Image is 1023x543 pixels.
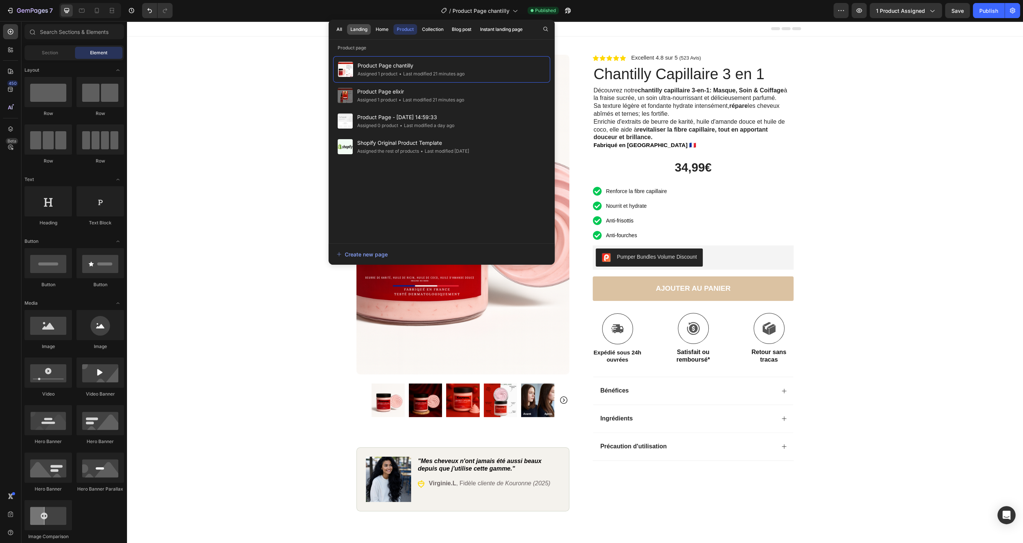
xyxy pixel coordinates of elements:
strong: revitaliser la fibre capillaire, tout en apportant douceur et brillance. [466,105,641,120]
span: • [399,97,401,103]
div: Landing [350,26,367,33]
button: All [333,24,346,35]
span: Toggle open [112,173,124,186]
span: Layout [24,67,39,74]
div: Undo/Redo [142,3,173,18]
span: Section [42,49,58,56]
div: Open Intercom Messenger [997,506,1015,524]
span: Text [24,176,34,183]
div: Beta [6,138,18,144]
div: Home [376,26,388,33]
div: Assigned the rest of products [357,147,419,155]
span: Anti-frisottis [479,196,506,202]
span: Save [951,8,964,14]
p: Enrichie d'extraits de beurre de karité, huile d'amande douce et huile de coco, elle aide à [466,97,666,120]
button: Save [945,3,970,18]
div: Assigned 0 product [357,122,398,129]
div: Assigned 1 product [358,70,398,78]
button: Publish [973,3,1005,18]
div: Image [76,343,124,350]
p: 7 [49,6,53,15]
div: Row [24,110,72,117]
div: Last modified a day ago [398,122,454,129]
button: Product [393,24,417,35]
span: Element [90,49,107,56]
button: Create new page [336,247,547,262]
i: liente de Kouronne (2025) [354,459,424,465]
span: Product Page chantilly [453,7,509,15]
button: AJOUTER AU PANIER [466,255,667,280]
strong: chantilly capillaire 3-en-1: Masque, Soin & Coiffage [511,66,657,72]
p: Précaution d'utilisation [473,422,540,429]
div: 450 [7,80,18,86]
div: Hero Banner [24,438,72,445]
div: Last modified 21 minutes ago [397,96,464,104]
span: / [449,7,451,15]
span: Button [24,238,38,245]
button: Blog post [448,24,475,35]
button: 1 product assigned [870,3,942,18]
div: All [336,26,342,33]
p: Sa texture légère et fondante hydrate intensément, les cheveux abîmés et ternes; les fortifie. [466,81,666,97]
div: Image [24,343,72,350]
button: Collection [419,24,447,35]
p: Product page [329,44,555,52]
div: Hero Banner Parallax [76,486,124,492]
span: • [400,123,402,128]
img: CIumv63twf4CEAE=.png [475,232,484,241]
p: Retour sans tracas [618,327,666,343]
div: Product [397,26,414,33]
p: Bénéfices [473,366,502,374]
div: Publish [979,7,998,15]
button: Carousel Next Arrow [432,374,441,383]
img: gempages_580485749749580713-3065d049-42eb-4db8-8e4f-e3c5773b8c38.jpg [239,436,284,481]
div: Blog post [452,26,471,33]
span: Product Page chantilly [358,61,465,70]
button: Home [372,24,392,35]
div: Row [24,158,72,164]
span: Toggle open [112,235,124,247]
span: Anti-fourches [479,211,510,217]
span: Product Page elixir [357,87,464,96]
div: Button [24,281,72,288]
span: Excellent 4.8 sur 5 [504,33,552,40]
span: "Mes cheveux n'ont jamais été aussi beaux depuis que j'utilise cette gamme." [291,437,414,451]
span: Nourrit et hydrate [479,182,520,188]
p: Expédié sous 24h ouvrées [466,328,514,342]
span: Shopify Original Product Template [357,138,469,147]
span: • [399,71,402,77]
strong: Fabriqué en [GEOGRAPHIC_DATA] 🇫🇷 [466,121,569,127]
span: Published [535,7,556,14]
span: • [421,148,423,154]
div: Last modified [DATE] [419,147,469,155]
div: Row [76,158,124,164]
span: Media [24,300,38,307]
span: 1 product assigned [876,7,925,15]
div: Pumper Bundles Volume Discount [490,232,570,240]
button: Pumper Bundles Volume Discount [469,227,576,245]
div: Text Block [76,219,124,226]
button: 7 [3,3,56,18]
div: Hero Banner [76,438,124,445]
div: AJOUTER AU PANIER [529,263,603,272]
div: Video Banner [76,391,124,397]
div: Collection [422,26,443,33]
button: Instant landing page [476,24,526,35]
div: Row [76,110,124,117]
p: Découvrez notre à la fraise sucrée, un soin ultra-nourrissant et délicieusement parfumé. [466,66,666,81]
div: Instant landing page [480,26,522,33]
p: Ingrédients [473,394,506,402]
iframe: Design area [127,21,1023,543]
p: Satisfait ou remboursé* [542,327,590,343]
strong: répare [602,81,621,88]
input: Search Sections & Elements [24,24,124,39]
div: Image Comparison [24,533,72,540]
div: Hero Banner [24,486,72,492]
div: 34,99€ [466,138,667,155]
button: Landing [347,24,371,35]
span: Toggle open [112,64,124,76]
span: Renforce la fibre capillaire [479,167,540,173]
h1: Chantilly Capillaire 3 en 1 [466,42,667,63]
span: , Fidèle c [302,459,424,465]
span: Toggle open [112,297,124,309]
